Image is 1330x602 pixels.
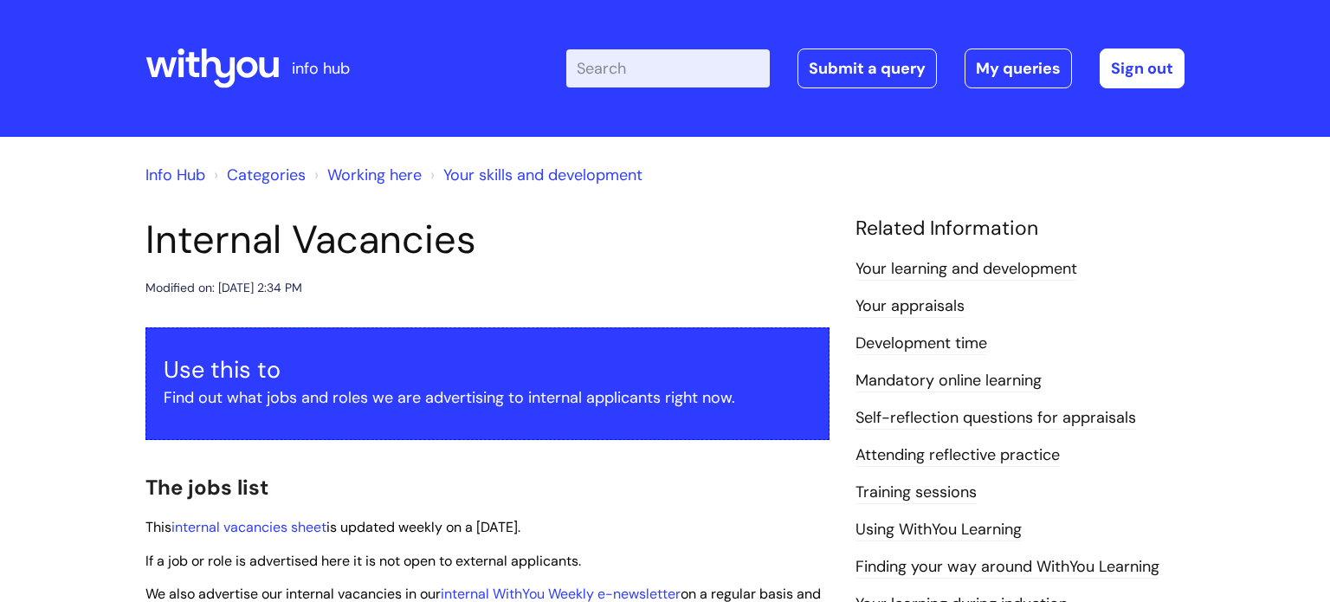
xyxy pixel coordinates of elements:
[145,552,581,570] span: If a job or role is advertised here it is not open to external applicants.
[227,165,306,185] a: Categories
[145,165,205,185] a: Info Hub
[145,277,302,299] div: Modified on: [DATE] 2:34 PM
[855,258,1077,281] a: Your learning and development
[965,49,1072,88] a: My queries
[855,407,1136,430] a: Self-reflection questions for appraisals
[566,49,770,87] input: Search
[566,49,1185,88] div: | -
[310,161,422,189] li: Working here
[164,356,811,384] h3: Use this to
[855,556,1159,579] a: Finding your way around WithYou Learning
[797,49,937,88] a: Submit a query
[1100,49,1185,88] a: Sign out
[855,482,977,504] a: Training sessions
[855,333,987,355] a: Development time
[855,519,1022,541] a: Using WithYou Learning
[855,217,1185,241] h4: Related Information
[171,518,326,536] a: internal vacancies sheet
[855,295,965,318] a: Your appraisals
[145,217,830,263] h1: Internal Vacancies
[292,55,350,82] p: info hub
[855,370,1042,392] a: Mandatory online learning
[145,474,268,501] span: The jobs list
[443,165,642,185] a: Your skills and development
[855,444,1060,467] a: Attending reflective practice
[145,518,520,536] span: This is updated weekly on a [DATE].
[426,161,642,189] li: Your skills and development
[164,384,811,411] p: Find out what jobs and roles we are advertising to internal applicants right now.
[327,165,422,185] a: Working here
[210,161,306,189] li: Solution home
